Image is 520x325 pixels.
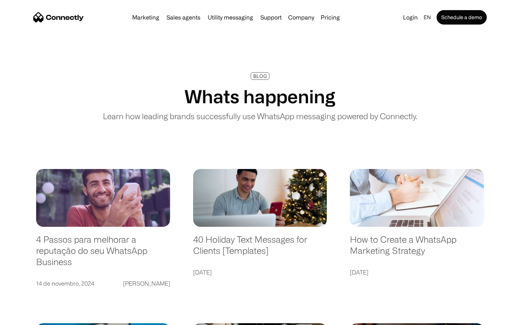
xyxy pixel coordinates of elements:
p: Learn how leading brands successfully use WhatsApp messaging powered by Connectly. [103,110,417,122]
a: Pricing [318,14,343,20]
a: Schedule a demo [437,10,487,25]
div: BLOG [253,73,267,79]
div: Company [288,12,314,22]
h1: Whats happening [185,86,335,107]
div: [DATE] [193,267,212,277]
div: 14 de novembro, 2024 [36,278,94,289]
a: Sales agents [164,14,203,20]
div: en [424,12,431,22]
aside: Language selected: English [7,312,43,322]
div: [DATE] [350,267,368,277]
a: 40 Holiday Text Messages for Clients [Templates] [193,234,327,263]
div: [PERSON_NAME] [123,278,170,289]
a: Support [257,14,285,20]
a: Marketing [129,14,162,20]
a: Utility messaging [205,14,256,20]
a: How to Create a WhatsApp Marketing Strategy [350,234,484,263]
a: 4 Passos para melhorar a reputação do seu WhatsApp Business [36,234,170,274]
ul: Language list [14,312,43,322]
a: Login [400,12,421,22]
